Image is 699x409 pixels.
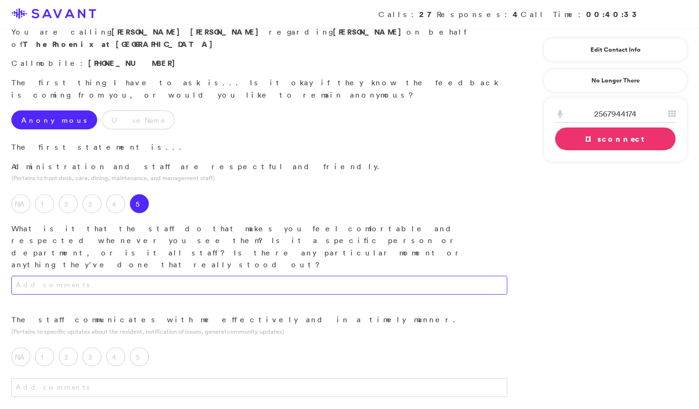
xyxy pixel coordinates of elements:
[513,9,521,19] strong: 4
[11,314,507,326] p: The staff communicates with me effectively and in a timely manner.
[130,347,149,366] label: 5
[555,42,676,57] a: Edit Contact Info
[11,194,30,213] label: NA
[83,194,101,213] label: 3
[59,347,78,366] label: 2
[11,173,507,182] p: (Pertains to front desk, care, dining, maintenance, and management staff)
[11,110,97,129] label: Anonymous
[111,27,185,37] span: [PERSON_NAME]
[419,9,437,19] strong: 27
[59,194,78,213] label: 2
[11,26,507,50] p: You are calling regarding on behalf of
[23,39,218,49] strong: The Phoenix at [GEOGRAPHIC_DATA]
[102,110,175,129] label: Use Name
[190,27,264,37] span: [PERSON_NAME]
[35,194,54,213] label: 1
[130,194,149,213] label: 5
[11,223,507,271] p: What is it that the staff do that makes you feel comfortable and respected whenever you see them?...
[11,347,30,366] label: NA
[106,194,125,213] label: 4
[11,57,507,70] p: Call :
[586,9,640,19] strong: 00:40:33
[11,141,507,154] p: The first statement is...
[106,347,125,366] label: 4
[333,27,406,37] strong: [PERSON_NAME]
[88,58,180,68] span: [PHONE_NUMBER]
[11,77,507,101] p: The first thing I have to ask is... Is it okay if they know the feedback is coming from you, or w...
[35,347,54,366] label: 1
[11,161,507,173] p: Administration and staff are respectful and friendly.
[11,327,507,336] p: (Pertains to specific updates about the resident, notification of issues, general community updates)
[36,58,80,68] span: mobile
[543,69,688,92] a: No Longer There
[83,347,101,366] label: 3
[555,127,676,150] a: Disconnect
